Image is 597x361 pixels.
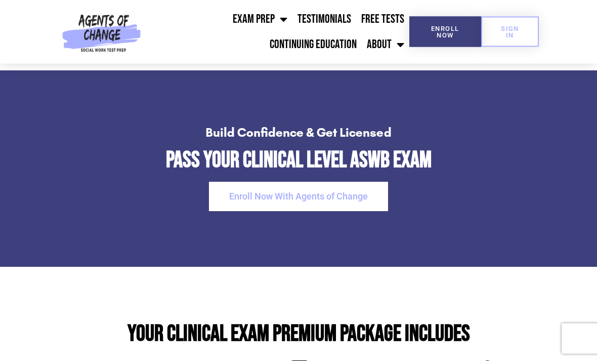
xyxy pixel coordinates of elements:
[56,149,541,172] h2: Pass Your Clinical Level ASWB Exam
[481,17,539,47] a: SIGN IN
[497,25,523,38] span: SIGN IN
[15,323,582,346] h2: Your Clinical Exam Premium Package Includes
[56,127,541,139] h4: Build Confidence & Get Licensed
[425,25,465,38] span: Enroll Now
[265,32,362,57] a: Continuing Education
[409,17,482,47] a: Enroll Now
[229,192,368,202] span: Enroll Now With Agents of Change
[209,182,388,212] a: Enroll Now With Agents of Change
[228,7,292,32] a: Exam Prep
[356,7,409,32] a: Free Tests
[362,32,409,57] a: About
[145,7,409,57] nav: Menu
[292,7,356,32] a: Testimonials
